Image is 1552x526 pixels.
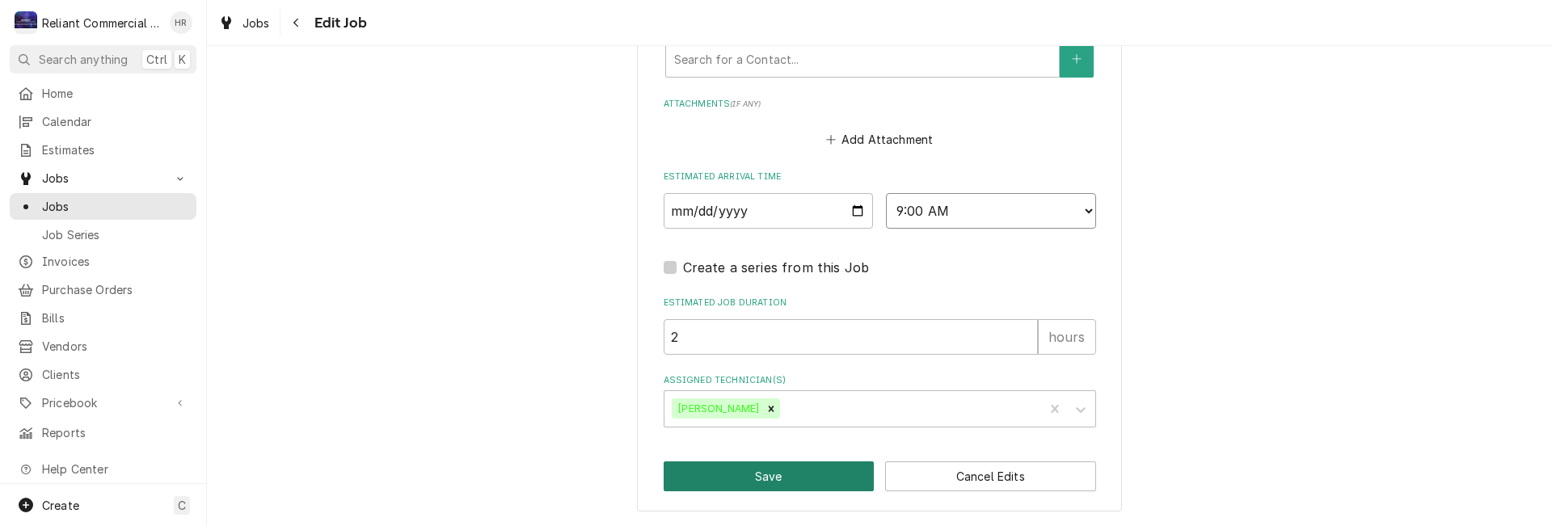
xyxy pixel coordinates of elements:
[664,193,874,229] input: Date
[683,258,870,277] label: Create a series from this Job
[762,398,780,419] div: Remove Heath Reed
[10,389,196,416] a: Go to Pricebook
[15,11,37,34] div: R
[664,461,1096,491] div: Button Group
[10,80,196,107] a: Home
[42,424,188,441] span: Reports
[664,374,1096,427] div: Assigned Technician(s)
[1072,53,1082,65] svg: Create New Contact
[42,198,188,215] span: Jobs
[664,170,1096,183] label: Estimated Arrival Time
[664,25,1096,78] div: Who should the tech(s) ask for?
[664,170,1096,228] div: Estimated Arrival Time
[212,10,276,36] a: Jobs
[39,51,128,68] span: Search anything
[42,113,188,130] span: Calendar
[10,361,196,388] a: Clients
[42,170,164,187] span: Jobs
[42,281,188,298] span: Purchase Orders
[10,108,196,135] a: Calendar
[10,248,196,275] a: Invoices
[42,394,164,411] span: Pricebook
[42,338,188,355] span: Vendors
[42,253,188,270] span: Invoices
[284,10,310,36] button: Navigate back
[10,456,196,482] a: Go to Help Center
[10,193,196,220] a: Jobs
[146,51,167,68] span: Ctrl
[1060,40,1094,78] button: Create New Contact
[664,374,1096,387] label: Assigned Technician(s)
[10,45,196,74] button: Search anythingCtrlK
[885,461,1096,491] button: Cancel Edits
[42,499,79,512] span: Create
[664,297,1096,354] div: Estimated Job Duration
[664,98,1096,111] label: Attachments
[15,11,37,34] div: Reliant Commercial Appliance Repair LLC's Avatar
[664,461,875,491] button: Save
[664,98,1096,151] div: Attachments
[10,165,196,191] a: Go to Jobs
[1038,319,1096,355] div: hours
[42,366,188,383] span: Clients
[664,297,1096,309] label: Estimated Job Duration
[664,461,1096,491] div: Button Group Row
[170,11,192,34] div: HR
[730,99,761,108] span: ( if any )
[823,128,936,151] button: Add Attachment
[42,141,188,158] span: Estimates
[886,193,1096,229] select: Time Select
[42,85,188,102] span: Home
[42,226,188,243] span: Job Series
[10,276,196,303] a: Purchase Orders
[42,461,187,478] span: Help Center
[672,398,762,419] div: [PERSON_NAME]
[42,309,188,326] span: Bills
[10,221,196,248] a: Job Series
[10,419,196,446] a: Reports
[179,51,186,68] span: K
[10,333,196,360] a: Vendors
[178,497,186,514] span: C
[242,15,270,32] span: Jobs
[10,137,196,163] a: Estimates
[170,11,192,34] div: Heath Reed's Avatar
[310,12,367,34] span: Edit Job
[42,15,161,32] div: Reliant Commercial Appliance Repair LLC
[10,305,196,331] a: Bills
